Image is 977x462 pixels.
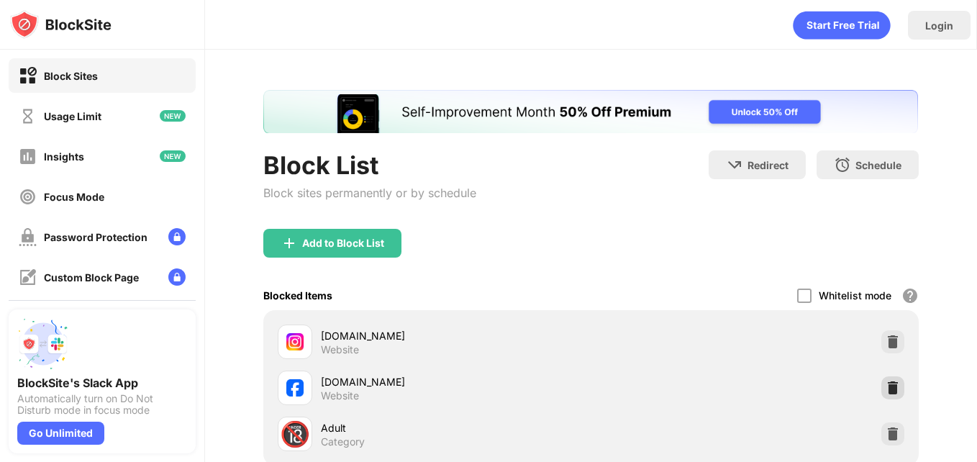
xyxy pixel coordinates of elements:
div: Block sites permanently or by schedule [263,186,476,200]
div: Whitelist mode [819,289,891,302]
img: logo-blocksite.svg [10,10,112,39]
div: [DOMAIN_NAME] [321,374,591,389]
div: Password Protection [44,231,147,243]
img: lock-menu.svg [168,268,186,286]
div: Automatically turn on Do Not Disturb mode in focus mode [17,393,187,416]
div: Insights [44,150,84,163]
img: favicons [286,379,304,397]
img: new-icon.svg [160,150,186,162]
div: Website [321,389,359,402]
div: Add to Block List [302,237,384,249]
div: [DOMAIN_NAME] [321,328,591,343]
img: block-on.svg [19,67,37,85]
div: Redirect [747,159,789,171]
iframe: Banner [263,90,918,133]
div: 🔞 [280,420,310,449]
div: Schedule [855,159,901,171]
div: Website [321,343,359,356]
div: Block List [263,150,476,180]
div: Usage Limit [44,110,101,122]
img: time-usage-off.svg [19,107,37,125]
img: new-icon.svg [160,110,186,122]
div: animation [793,11,891,40]
img: push-slack.svg [17,318,69,370]
img: favicons [286,333,304,350]
img: customize-block-page-off.svg [19,268,37,286]
div: Category [321,435,365,448]
div: Blocked Items [263,289,332,302]
div: Custom Block Page [44,271,139,284]
div: BlockSite's Slack App [17,376,187,390]
div: Go Unlimited [17,422,104,445]
img: password-protection-off.svg [19,228,37,246]
img: focus-off.svg [19,188,37,206]
div: Adult [321,420,591,435]
img: insights-off.svg [19,148,37,166]
div: Block Sites [44,70,98,82]
div: Login [925,19,953,32]
img: lock-menu.svg [168,228,186,245]
div: Focus Mode [44,191,104,203]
